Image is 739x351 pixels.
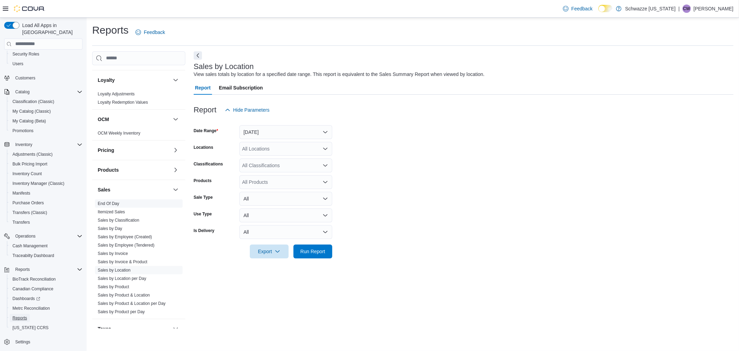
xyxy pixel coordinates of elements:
span: Cash Management [12,243,47,249]
span: BioTrack Reconciliation [10,275,82,283]
input: Dark Mode [598,5,613,12]
a: Inventory Manager (Classic) [10,179,67,188]
button: Operations [1,231,85,241]
span: Adjustments (Classic) [10,150,82,159]
span: Washington CCRS [10,324,82,332]
span: My Catalog (Beta) [10,117,82,125]
a: Users [10,60,26,68]
button: Classification (Classic) [7,97,85,106]
a: Sales by Product & Location [98,293,150,298]
button: Loyalty [98,77,170,84]
span: Email Subscription [219,81,263,95]
button: Security Roles [7,49,85,59]
span: My Catalog (Beta) [12,118,46,124]
span: Sales by Employee (Tendered) [98,242,155,248]
button: Open list of options [323,146,328,152]
button: Taxes [171,325,180,333]
h3: Sales by Location [194,62,254,71]
span: Canadian Compliance [10,285,82,293]
a: Bulk Pricing Import [10,160,50,168]
span: Run Report [300,248,325,255]
div: View sales totals by location for a specified date range. This report is equivalent to the Sales ... [194,71,485,78]
span: Adjustments (Classic) [12,152,53,157]
h3: Pricing [98,147,114,154]
h3: Sales [98,186,111,193]
span: Promotions [10,127,82,135]
a: Reports [10,314,30,322]
h3: Loyalty [98,77,115,84]
button: Next [194,51,202,60]
span: Traceabilty Dashboard [10,251,82,260]
a: Settings [12,338,33,346]
button: Customers [1,73,85,83]
span: Sales by Product & Location per Day [98,301,166,306]
button: Inventory Count [7,169,85,179]
span: Promotions [12,128,34,134]
button: My Catalog (Beta) [7,116,85,126]
label: Is Delivery [194,228,214,233]
a: Classification (Classic) [10,97,57,106]
a: Sales by Product per Day [98,309,145,314]
span: Security Roles [10,50,82,58]
button: Cash Management [7,241,85,251]
span: Sales by Invoice & Product [98,259,147,265]
button: Bulk Pricing Import [7,159,85,169]
button: Pricing [171,146,180,154]
button: OCM [171,115,180,123]
button: Sales [171,186,180,194]
a: Dashboards [10,294,43,303]
a: Transfers (Classic) [10,208,50,217]
a: Sales by Product [98,284,129,289]
span: Sales by Product & Location [98,292,150,298]
button: Products [98,166,170,173]
a: Feedback [560,2,595,16]
button: Reports [12,265,33,274]
button: Promotions [7,126,85,136]
label: Date Range [194,128,218,134]
a: Purchase Orders [10,199,47,207]
span: Inventory Manager (Classic) [10,179,82,188]
button: Inventory [1,140,85,149]
button: Inventory [12,140,35,149]
span: Metrc Reconciliation [10,304,82,313]
button: All [239,208,332,222]
a: My Catalog (Beta) [10,117,49,125]
button: Taxes [98,325,170,332]
span: Sales by Classification [98,217,139,223]
span: Itemized Sales [98,209,125,215]
span: BioTrack Reconciliation [12,276,56,282]
span: Manifests [10,189,82,197]
span: Security Roles [12,51,39,57]
button: Sales [98,186,170,193]
div: OCM [92,129,185,140]
button: Open list of options [323,179,328,185]
button: Hide Parameters [222,103,272,117]
button: My Catalog (Classic) [7,106,85,116]
a: Feedback [133,25,168,39]
a: Sales by Product & Location per Day [98,301,166,306]
div: Sales [92,199,185,319]
a: Dashboards [7,294,85,303]
a: Traceabilty Dashboard [10,251,57,260]
img: Cova [14,5,45,12]
button: Catalog [12,88,32,96]
span: Inventory Count [12,171,42,177]
button: Open list of options [323,163,328,168]
a: Sales by Invoice [98,251,128,256]
a: Adjustments (Classic) [10,150,55,159]
span: Canadian Compliance [12,286,53,292]
button: Users [7,59,85,69]
span: Reports [12,315,27,321]
button: Pricing [98,147,170,154]
span: Operations [12,232,82,240]
div: Courtney Webb [683,5,691,13]
span: Sales by Day [98,226,122,231]
span: Users [12,61,23,67]
span: Purchase Orders [10,199,82,207]
a: Cash Management [10,242,50,250]
span: My Catalog (Classic) [12,109,51,114]
a: My Catalog (Classic) [10,107,54,115]
a: Sales by Location per Day [98,276,146,281]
